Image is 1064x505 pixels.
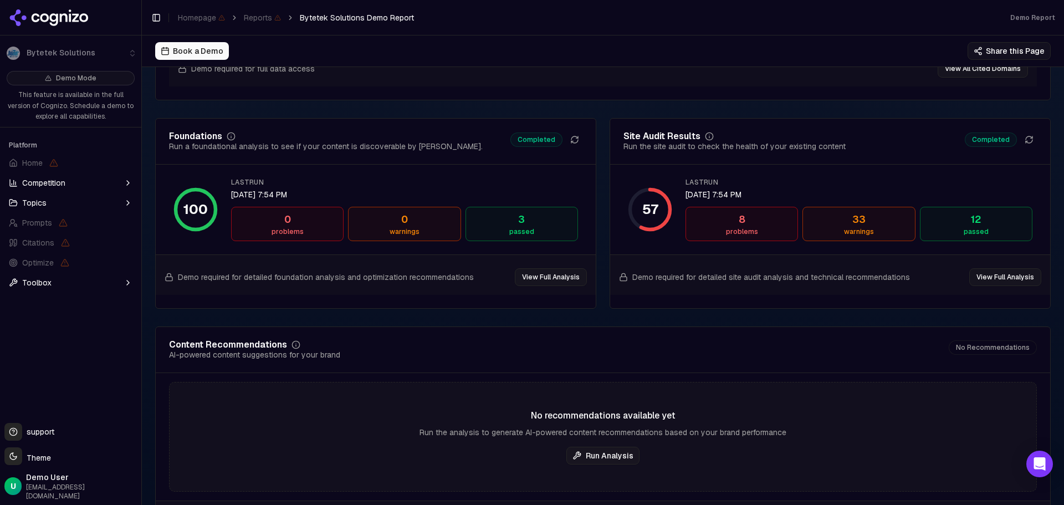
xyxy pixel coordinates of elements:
[170,409,1036,422] div: No recommendations available yet
[169,141,483,152] div: Run a foundational analysis to see if your content is discoverable by [PERSON_NAME].
[169,340,287,349] div: Content Recommendations
[22,197,47,208] span: Topics
[22,277,52,288] span: Toolbox
[690,227,793,236] div: problems
[231,178,578,187] div: lastRun
[642,201,658,218] div: 57
[632,272,910,283] span: Demo required for detailed site audit analysis and technical recommendations
[925,227,1027,236] div: passed
[470,212,573,227] div: 3
[22,237,54,248] span: Citations
[170,427,1036,438] div: Run the analysis to generate AI-powered content recommendations based on your brand performance
[169,349,340,360] div: AI-powered content suggestions for your brand
[26,483,137,501] span: [EMAIL_ADDRESS][DOMAIN_NAME]
[4,274,137,292] button: Toolbox
[236,227,339,236] div: problems
[968,42,1051,60] button: Share this Page
[178,272,474,283] span: Demo required for detailed foundation analysis and optimization recommendations
[22,177,65,188] span: Competition
[470,227,573,236] div: passed
[22,426,54,437] span: support
[155,42,229,60] button: Book a Demo
[169,132,222,141] div: Foundations
[938,60,1028,78] button: View All Cited Domains
[22,217,52,228] span: Prompts
[686,189,1032,200] div: [DATE] 7:54 PM
[244,12,281,23] span: Reports
[7,90,135,123] p: This feature is available in the full version of Cognizo. Schedule a demo to explore all capabili...
[300,12,414,23] span: Bytetek Solutions Demo Report
[690,212,793,227] div: 8
[231,189,578,200] div: [DATE] 7:54 PM
[925,212,1027,227] div: 12
[4,174,137,192] button: Competition
[949,340,1037,355] span: No Recommendations
[183,201,208,218] div: 100
[510,132,562,147] span: Completed
[236,212,339,227] div: 0
[807,212,910,227] div: 33
[623,132,700,141] div: Site Audit Results
[178,12,414,23] nav: breadcrumb
[807,227,910,236] div: warnings
[1026,451,1053,477] div: Open Intercom Messenger
[191,63,315,74] span: Demo required for full data access
[515,268,587,286] button: View Full Analysis
[623,141,846,152] div: Run the site audit to check the health of your existing content
[4,136,137,154] div: Platform
[11,481,16,492] span: U
[965,132,1017,147] span: Completed
[22,453,51,463] span: Theme
[1010,13,1055,22] div: Demo Report
[26,472,137,483] span: Demo User
[22,257,54,268] span: Optimize
[353,227,456,236] div: warnings
[686,178,1032,187] div: lastRun
[56,74,96,83] span: Demo Mode
[969,268,1041,286] button: View Full Analysis
[4,194,137,212] button: Topics
[22,157,43,169] span: Home
[566,447,640,465] button: Run Analysis
[178,12,225,23] span: Homepage
[353,212,456,227] div: 0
